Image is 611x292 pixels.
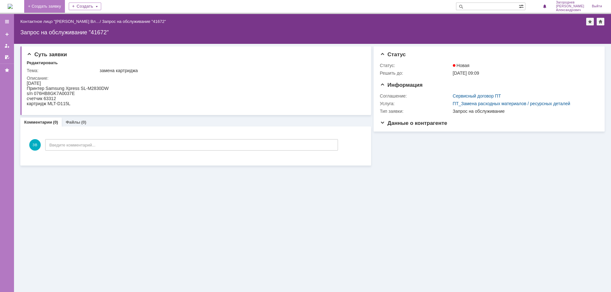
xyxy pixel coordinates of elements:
[27,51,67,58] span: Суть заявки
[29,139,41,151] span: ЗВ
[24,120,52,125] a: Комментарии
[453,93,501,98] a: Сервисный договор ПТ
[2,29,12,39] a: Создать заявку
[556,4,584,8] span: [PERSON_NAME]
[380,51,406,58] span: Статус
[453,101,570,106] a: ПТ_Замена расходных материалов / ресурсных деталей
[380,63,452,68] div: Статус:
[453,63,470,68] span: Новая
[556,8,584,12] span: Александрович
[380,109,452,114] div: Тип заявки:
[380,93,452,98] div: Соглашение:
[380,101,452,106] div: Услуга:
[66,120,80,125] a: Файлы
[2,52,12,62] a: Мои согласования
[27,68,98,73] div: Тема:
[519,3,525,9] span: Расширенный поиск
[380,71,452,76] div: Решить до:
[453,71,479,76] span: [DATE] 09:09
[380,82,423,88] span: Информация
[597,18,604,25] div: Сделать домашней страницей
[586,18,594,25] div: Добавить в избранное
[100,68,361,73] div: замена картриджа
[8,4,13,9] a: Перейти на домашнюю страницу
[102,19,166,24] div: Запрос на обслуживание "41672"
[69,3,101,10] div: Создать
[20,29,605,36] div: Запрос на обслуживание "41672"
[20,19,100,24] a: Контактное лицо "[PERSON_NAME] Вл…
[556,1,584,4] span: Загороднев
[53,120,58,125] div: (0)
[27,60,58,65] div: Редактировать
[2,41,12,51] a: Мои заявки
[8,4,13,9] img: logo
[380,120,447,126] span: Данные о контрагенте
[27,76,362,81] div: Описание:
[81,120,86,125] div: (0)
[453,109,595,114] div: Запрос на обслуживание
[20,19,102,24] div: /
